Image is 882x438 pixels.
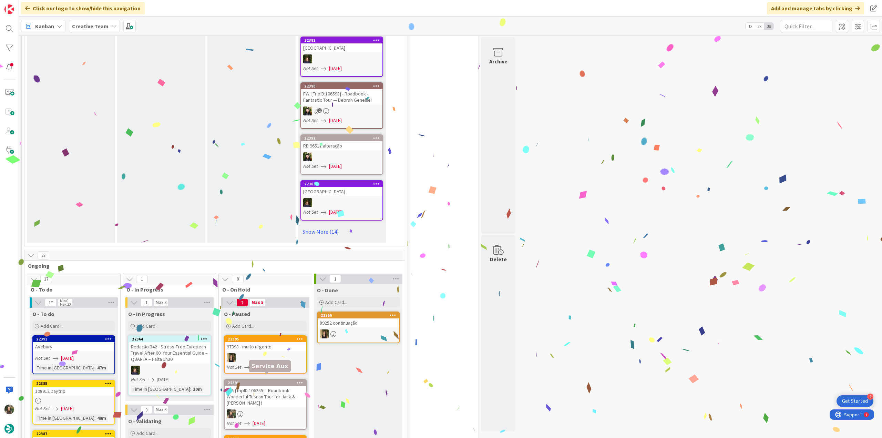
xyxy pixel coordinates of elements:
[156,301,166,304] div: Max 3
[40,275,52,283] span: 17
[300,180,383,221] a: 22383[GEOGRAPHIC_DATA]MCNot Set[DATE]
[33,342,114,351] div: Avebury
[317,312,400,343] a: 2235689252 continuaçãoSP
[303,152,312,161] img: BC
[301,198,382,207] div: MC
[14,1,31,9] span: Support
[300,37,383,77] a: 22382[GEOGRAPHIC_DATA]MCNot Set[DATE]
[303,209,318,215] i: Not Set
[32,310,54,317] span: O - To do
[301,37,382,43] div: 22382
[329,117,342,124] span: [DATE]
[301,54,382,63] div: MC
[33,380,114,396] div: 22385108912 Daytrip
[60,303,71,306] div: Max 20
[225,386,306,407] div: FW: [TripID:106255] - Roadbook - Wonderful Tuscan Tour for Jack & [PERSON_NAME] !
[36,381,114,386] div: 22385
[35,414,94,422] div: Time in [GEOGRAPHIC_DATA]
[301,135,382,141] div: 22392
[222,286,303,293] span: O - On Hold
[301,141,382,150] div: RB 96511 alteração
[190,385,191,393] span: :
[232,275,244,283] span: 8
[224,379,307,430] a: 22393FW: [TripID:106255] - Roadbook - Wonderful Tuscan Tour for Jack & [PERSON_NAME] !IGNot Set[D...
[4,405,14,414] img: IG
[318,318,399,327] div: 89252 continuação
[32,380,115,425] a: 22385108912 DaytripNot Set[DATE]Time in [GEOGRAPHIC_DATA]:48m
[35,355,50,361] i: Not Set
[304,136,382,141] div: 22392
[329,275,341,283] span: 1
[227,409,236,418] img: IG
[224,335,307,374] a: 2239597398 - muito urgenteSPNot Set[DATE]
[837,395,873,407] div: Open Get Started checklist, remaining modules: 4
[489,57,507,65] div: Archive
[300,82,383,129] a: 22390FW: [TripID:106598] - Roadbook - Fantastic Tour — Debrah Genellie!BCNot Set[DATE]
[129,342,210,364] div: Redação 342 - Stress-Free European Travel After 60: Your Essential Guide – QUARTA – Falta 1h30
[301,181,382,196] div: 22383[GEOGRAPHIC_DATA]
[95,364,108,371] div: 47m
[156,408,166,411] div: Max 3
[303,117,318,123] i: Not Set
[94,364,95,371] span: :
[225,380,306,407] div: 22393FW: [TripID:106255] - Roadbook - Wonderful Tuscan Tour for Jack & [PERSON_NAME] !
[131,376,146,383] i: Not Set
[36,337,114,342] div: 22391
[45,298,57,307] span: 17
[61,405,74,412] span: [DATE]
[301,181,382,187] div: 22383
[136,323,158,329] span: Add Card...
[228,337,306,342] div: 22395
[301,37,382,52] div: 22382[GEOGRAPHIC_DATA]
[136,430,158,436] span: Add Card...
[303,106,312,115] img: BC
[228,380,306,385] div: 22393
[301,83,382,104] div: 22390FW: [TripID:106598] - Roadbook - Fantastic Tour — Debrah Genellie!
[191,385,204,393] div: 10m
[301,187,382,196] div: [GEOGRAPHIC_DATA]
[224,310,250,317] span: O - Paused
[225,353,306,362] div: SP
[232,323,254,329] span: Add Card...
[61,355,74,362] span: [DATE]
[225,342,306,351] div: 97398 - muito urgente
[301,83,382,89] div: 22390
[35,364,94,371] div: Time in [GEOGRAPHIC_DATA]
[253,420,265,427] span: [DATE]
[321,313,399,318] div: 22356
[304,182,382,186] div: 22383
[303,65,318,71] i: Not Set
[28,262,396,269] span: Ongoing
[304,84,382,89] div: 22390
[41,323,63,329] span: Add Card...
[329,208,342,216] span: [DATE]
[329,163,342,170] span: [DATE]
[252,363,288,369] h5: Service Aux
[33,380,114,387] div: 22385
[227,364,242,370] i: Not Set
[136,275,148,283] span: 1
[300,134,383,175] a: 22392RB 96511 alteraçãoBCNot Set[DATE]
[252,301,264,304] div: Max 5
[318,329,399,338] div: SP
[236,298,248,307] span: 7
[129,336,210,342] div: 22364
[490,255,507,263] div: Delete
[60,299,68,303] div: Min 0
[36,3,38,8] div: 1
[31,286,112,293] span: O - To do
[4,4,14,14] img: Visit kanbanzone.com
[38,251,49,259] span: 27
[867,394,873,400] div: 4
[33,336,114,342] div: 22391
[131,366,140,375] img: MC
[225,380,306,386] div: 22393
[329,65,342,72] span: [DATE]
[303,198,312,207] img: MC
[318,312,399,318] div: 22356
[301,135,382,150] div: 22392RB 96511 alteração
[227,353,236,362] img: SP
[227,420,242,426] i: Not Set
[33,387,114,396] div: 108912 Daytrip
[225,336,306,351] div: 2239597398 - muito urgente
